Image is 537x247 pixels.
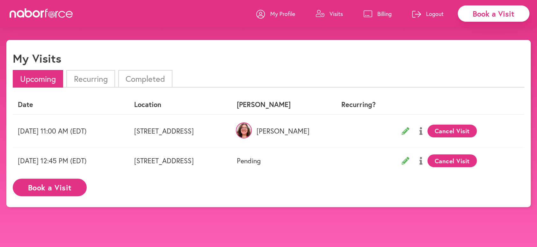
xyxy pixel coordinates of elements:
[426,10,444,18] p: Logout
[377,10,392,18] p: Billing
[256,4,295,23] a: My Profile
[129,148,232,174] td: [STREET_ADDRESS]
[427,154,477,167] button: Cancel Visit
[458,5,529,22] div: Book a Visit
[13,114,129,148] td: [DATE] 11:00 AM (EDT)
[13,70,63,88] li: Upcoming
[237,127,321,135] p: [PERSON_NAME]
[13,183,87,189] a: Book a Visit
[330,10,343,18] p: Visits
[232,95,326,114] th: [PERSON_NAME]
[118,70,172,88] li: Completed
[427,125,477,137] button: Cancel Visit
[13,95,129,114] th: Date
[270,10,295,18] p: My Profile
[232,148,326,174] td: Pending
[363,4,392,23] a: Billing
[13,148,129,174] td: [DATE] 12:45 PM (EDT)
[326,95,391,114] th: Recurring?
[66,70,115,88] li: Recurring
[316,4,343,23] a: Visits
[129,95,232,114] th: Location
[129,114,232,148] td: [STREET_ADDRESS]
[236,122,252,138] img: hKGwpjhMRCyUFoHN0peE
[13,179,87,196] button: Book a Visit
[13,51,61,65] h1: My Visits
[412,4,444,23] a: Logout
